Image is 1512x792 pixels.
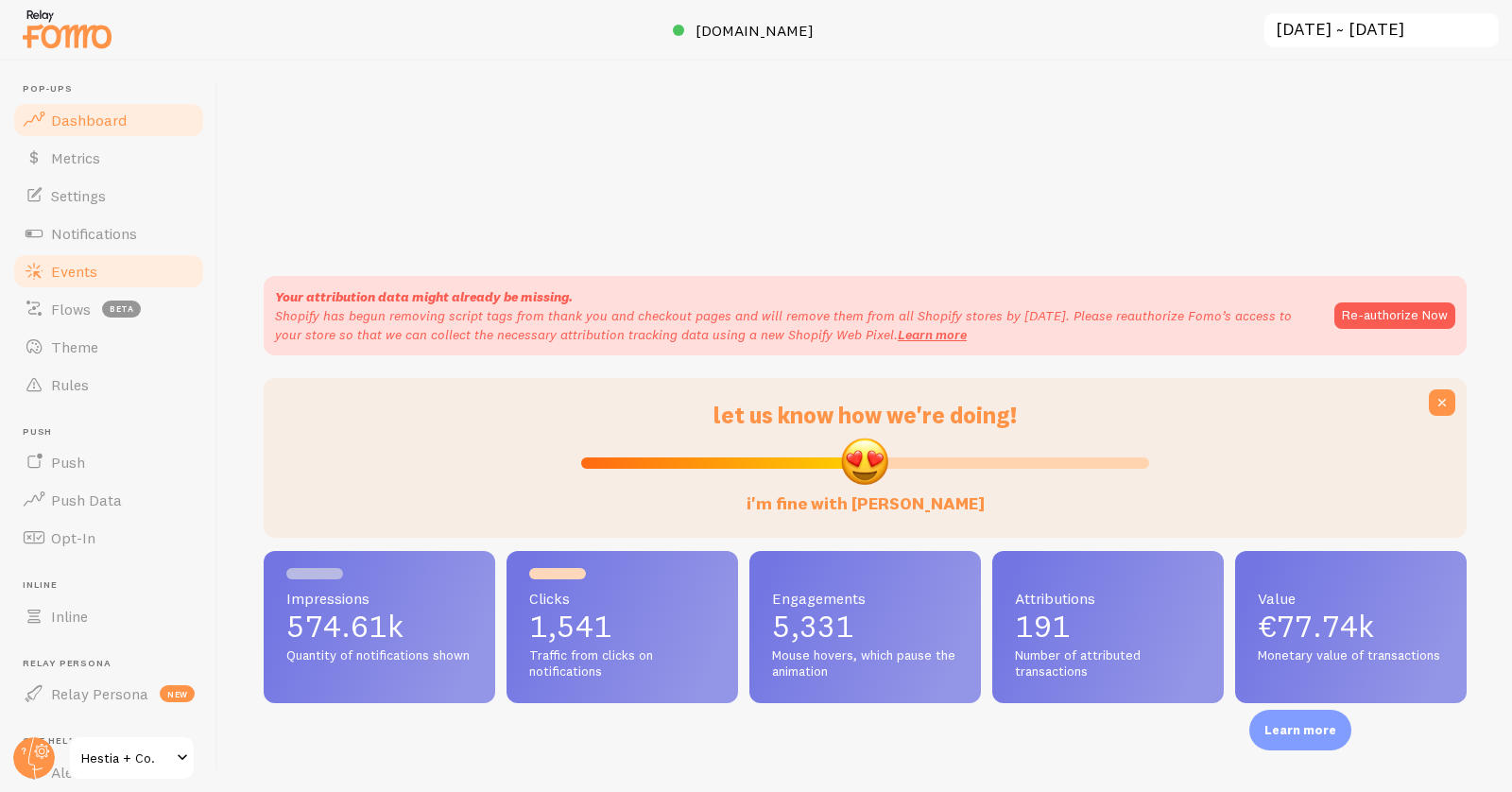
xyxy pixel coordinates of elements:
a: Inline [11,597,206,635]
span: Relay Persona [23,658,206,670]
p: 5,331 [772,611,958,642]
span: Theme [51,337,98,356]
img: fomo-relay-logo-orange.svg [20,5,114,53]
span: Value [1258,591,1444,606]
a: Settings [11,177,206,215]
span: Push Data [51,491,122,509]
span: Impressions [286,591,472,606]
a: Events [11,252,206,290]
a: Push Data [11,481,206,519]
div: Learn more [1249,710,1351,750]
span: new [160,685,195,702]
span: Inline [51,607,88,626]
span: Opt-In [51,528,95,547]
span: Traffic from clicks on notifications [529,647,715,680]
a: Rules [11,366,206,404]
span: Flows [51,300,91,319]
span: Engagements [772,591,958,606]
a: Theme [11,328,206,366]
span: beta [102,301,141,318]
a: Notifications [11,215,206,252]
span: Clicks [529,591,715,606]
span: Inline [23,579,206,592]
span: Quantity of notifications shown [286,647,472,664]
a: Metrics [11,139,206,177]
img: emoji.png [839,436,890,487]
p: 574.61k [286,611,472,642]
span: Push [51,453,85,472]
a: Opt-In [11,519,206,557]
span: Rules [51,375,89,394]
span: Mouse hovers, which pause the animation [772,647,958,680]
span: Notifications [51,224,137,243]
span: €77.74k [1258,608,1374,645]
label: i'm fine with [PERSON_NAME] [747,474,985,515]
span: Dashboard [51,111,127,129]
a: Push [11,443,206,481]
strong: Your attribution data might already be missing. [275,288,573,305]
span: Hestia + Co. [81,747,171,769]
p: Shopify has begun removing script tags from thank you and checkout pages and will remove them fro... [275,306,1315,344]
span: Metrics [51,148,100,167]
a: Learn more [898,326,967,343]
span: Pop-ups [23,83,206,95]
span: Settings [51,186,106,205]
p: Learn more [1264,721,1336,739]
a: Flows beta [11,290,206,328]
span: Relay Persona [51,684,148,703]
span: Push [23,426,206,439]
p: 1,541 [529,611,715,642]
a: Relay Persona new [11,675,206,713]
span: Attributions [1015,591,1201,606]
span: Events [51,262,97,281]
span: Monetary value of transactions [1258,647,1444,664]
button: Re-authorize Now [1334,302,1455,329]
p: 191 [1015,611,1201,642]
a: Dashboard [11,101,206,139]
a: Hestia + Co. [68,735,196,781]
span: let us know how we're doing! [713,401,1017,429]
span: Number of attributed transactions [1015,647,1201,680]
